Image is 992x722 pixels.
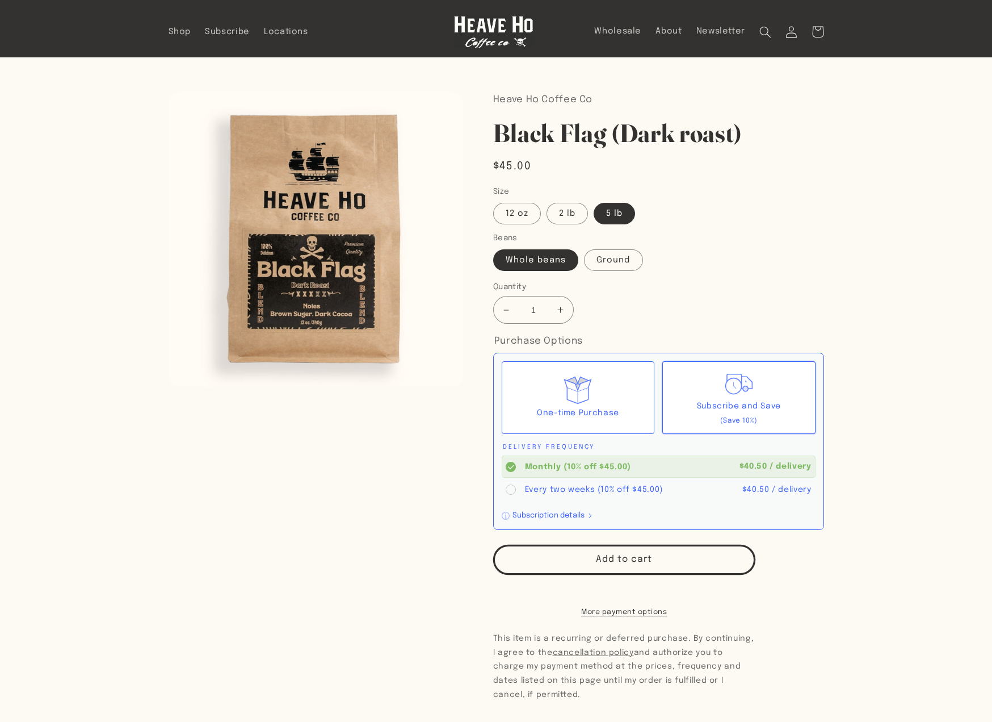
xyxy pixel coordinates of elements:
a: Locations [257,19,315,44]
h1: Black Flag (Dark roast) [493,117,824,149]
div: One-time Purchase [537,406,619,420]
span: (Save 10%) [720,418,758,424]
label: 5 lb [594,203,635,224]
div: Subscription details [512,512,585,519]
span: Subscribe and Save [697,402,781,410]
span: $45.00 [493,158,531,174]
span: / delivery [770,462,811,470]
label: 2 lb [547,203,588,224]
a: Newsletter [689,19,753,44]
a: Subscribe [198,19,257,44]
span: $40.50 [742,486,770,494]
span: cancellation policy [553,649,634,657]
a: About [649,19,689,44]
label: Quantity [493,281,714,293]
legend: Beans [493,232,519,244]
span: Shop [169,27,191,37]
button: Add to cart [493,545,755,575]
a: Shop [161,19,198,44]
legend: Size [493,186,511,197]
div: Monthly (10% off $45.00) [525,461,735,473]
img: Heave Ho Coffee Co [454,16,533,48]
label: Whole beans [493,249,579,271]
span: Locations [264,27,308,37]
span: / delivery [772,486,811,494]
label: 12 oz [493,203,541,224]
p: Heave Ho Coffee Co [493,91,824,108]
span: $40.50 [739,462,767,470]
small: This item is a recurring or deferred purchase. By continuing, I agree to the and authorize you to... [493,632,755,702]
summary: Search [753,19,779,45]
media-gallery: Gallery Viewer [169,91,464,387]
span: About [655,26,682,37]
button: Subscription details [502,510,593,521]
div: Every two weeks (10% off $45.00) [525,484,738,495]
legend: Delivery Frequency [502,442,596,453]
a: Wholesale [587,19,649,44]
a: More payment options [493,607,755,618]
span: Newsletter [696,26,745,37]
legend: Purchase Options [493,333,584,350]
span: Wholesale [594,26,641,37]
label: Ground [584,249,642,271]
span: Subscribe [205,27,250,37]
